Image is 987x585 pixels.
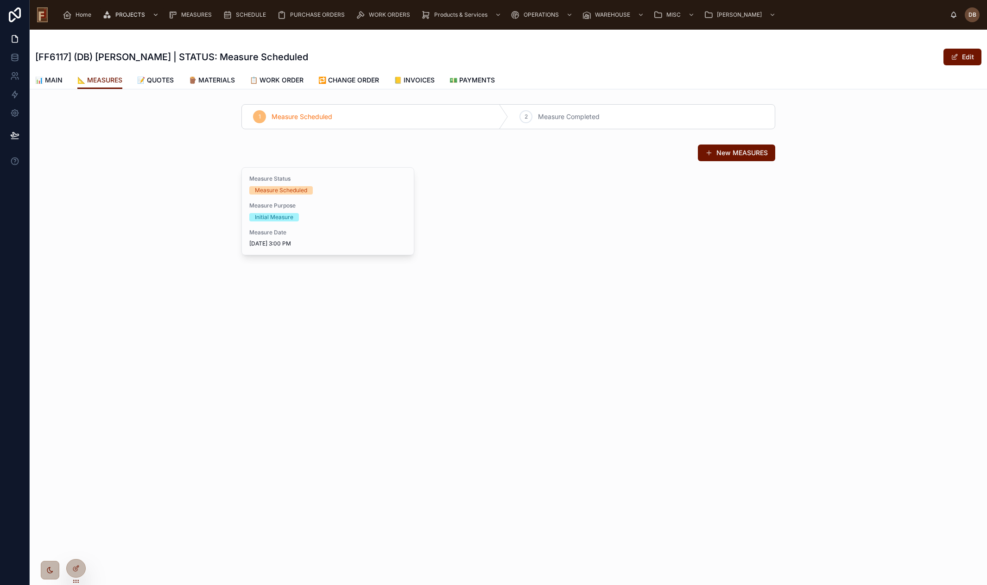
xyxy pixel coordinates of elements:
span: WORK ORDERS [369,11,410,19]
a: SCHEDULE [220,6,272,23]
a: 📊 MAIN [35,72,63,90]
a: PURCHASE ORDERS [274,6,351,23]
span: PURCHASE ORDERS [290,11,345,19]
span: 📒 INVOICES [394,75,435,85]
span: WAREHOUSE [595,11,630,19]
a: 🔁 CHANGE ORDER [318,72,379,90]
div: scrollable content [55,5,950,25]
span: 1 [259,113,261,120]
span: MEASURES [181,11,212,19]
div: Measure Scheduled [255,186,307,195]
a: WORK ORDERS [353,6,417,23]
span: MISC [666,11,681,19]
span: 🔁 CHANGE ORDER [318,75,379,85]
a: Home [60,6,98,23]
span: [DATE] 3:00 PM [249,240,406,247]
button: New MEASURES [698,145,775,161]
span: 📊 MAIN [35,75,63,85]
a: PROJECTS [100,6,164,23]
img: App logo [37,7,48,22]
span: [PERSON_NAME] [717,11,762,19]
a: Products & Services [418,6,506,23]
span: SCHEDULE [236,11,266,19]
a: 📒 INVOICES [394,72,435,90]
a: 📝 QUOTES [137,72,174,90]
span: 💵 PAYMENTS [449,75,495,85]
span: Measure Purpose [249,202,406,209]
span: Measure Date [249,229,406,236]
a: WAREHOUSE [579,6,649,23]
span: Measure Completed [538,112,600,121]
span: Measure Scheduled [272,112,332,121]
a: OPERATIONS [508,6,577,23]
span: Measure Status [249,175,406,182]
div: Initial Measure [255,213,293,221]
a: 🪵 MATERIALS [189,72,235,90]
a: [PERSON_NAME] [701,6,780,23]
a: 💵 PAYMENTS [449,72,495,90]
span: PROJECTS [115,11,145,19]
span: 📐 MEASURES [77,75,122,85]
h1: [FF6117] (DB) [PERSON_NAME] | STATUS: Measure Scheduled [35,50,308,63]
span: 2 [525,113,528,120]
span: Home [76,11,91,19]
span: 🪵 MATERIALS [189,75,235,85]
span: DB [968,11,976,19]
span: OPERATIONS [524,11,559,19]
button: Edit [943,49,981,65]
span: 📝 QUOTES [137,75,174,85]
a: 📐 MEASURES [77,72,122,89]
span: 📋 WORK ORDER [250,75,304,85]
span: Products & Services [434,11,487,19]
a: MISC [651,6,699,23]
a: MEASURES [165,6,218,23]
a: 📋 WORK ORDER [250,72,304,90]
